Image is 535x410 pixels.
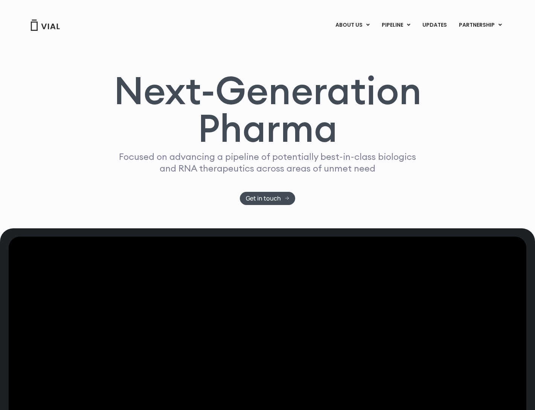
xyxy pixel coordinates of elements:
[240,192,295,205] a: Get in touch
[453,19,508,32] a: PARTNERSHIPMenu Toggle
[329,19,375,32] a: ABOUT USMenu Toggle
[416,19,453,32] a: UPDATES
[30,20,60,31] img: Vial Logo
[116,151,419,174] p: Focused on advancing a pipeline of potentially best-in-class biologics and RNA therapeutics acros...
[105,71,431,147] h1: Next-Generation Pharma
[376,19,416,32] a: PIPELINEMenu Toggle
[246,196,281,201] span: Get in touch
